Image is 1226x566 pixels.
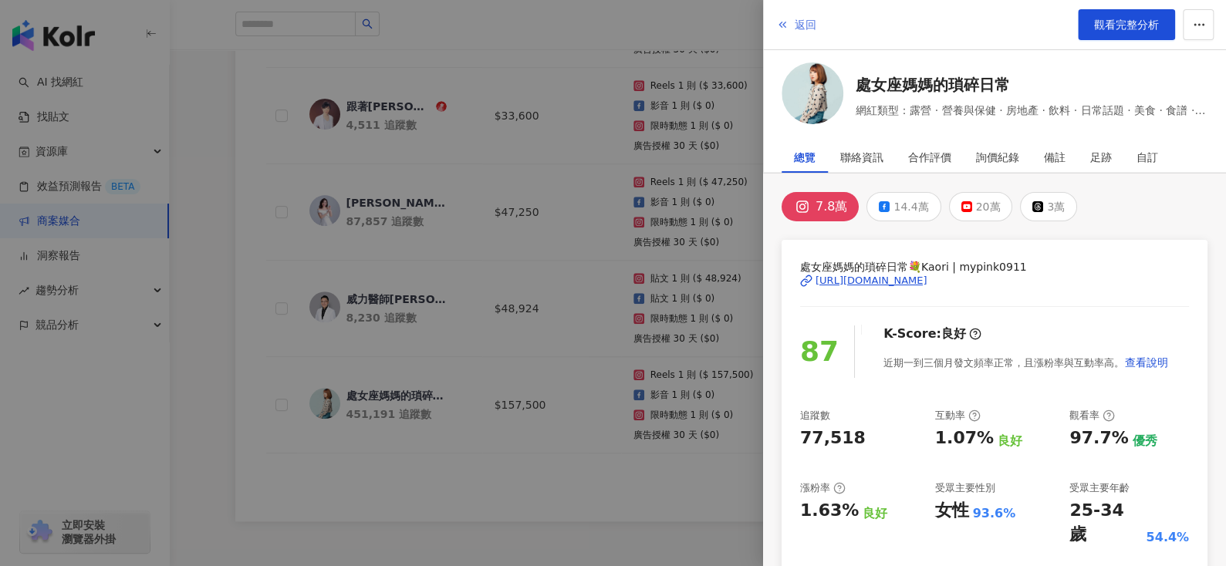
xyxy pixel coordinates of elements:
[976,142,1019,173] div: 詢價紀錄
[795,19,816,31] span: 返回
[1020,192,1077,221] button: 3萬
[1069,409,1115,423] div: 觀看率
[1136,142,1158,173] div: 自訂
[800,409,830,423] div: 追蹤數
[973,505,1016,522] div: 93.6%
[935,481,995,495] div: 受眾主要性別
[998,433,1022,450] div: 良好
[1044,142,1066,173] div: 備註
[1069,499,1142,547] div: 25-34 歲
[800,274,1189,288] a: [URL][DOMAIN_NAME]
[775,9,817,40] button: 返回
[883,347,1169,378] div: 近期一到三個月發文頻率正常，且漲粉率與互動率高。
[1146,529,1189,546] div: 54.4%
[863,505,887,522] div: 良好
[883,325,981,342] div: K-Score :
[782,62,843,130] a: KOL Avatar
[976,196,1001,217] div: 20萬
[782,192,859,221] button: 7.8萬
[866,192,941,221] button: 14.4萬
[800,481,846,495] div: 漲粉率
[856,102,1207,119] span: 網紅類型：露營 · 營養與保健 · 房地產 · 飲料 · 日常話題 · 美食 · 食譜 · 旅遊
[1069,426,1128,450] div: 97.7%
[800,426,866,450] div: 77,518
[1125,356,1168,369] span: 查看說明
[782,62,843,124] img: KOL Avatar
[816,274,927,288] div: [URL][DOMAIN_NAME]
[800,258,1189,275] span: 處女座媽媽的瑣碎日常💐Kaori | mypink0911
[949,192,1013,221] button: 20萬
[1090,142,1112,173] div: 足跡
[935,499,969,523] div: 女性
[1047,196,1065,217] div: 3萬
[1069,481,1130,495] div: 受眾主要年齡
[908,142,951,173] div: 合作評價
[1094,19,1159,31] span: 觀看完整分析
[935,426,994,450] div: 1.07%
[856,74,1207,96] a: 處女座媽媽的瑣碎日常
[800,330,839,374] div: 87
[816,196,847,217] div: 7.8萬
[800,499,859,523] div: 1.63%
[1078,9,1175,40] a: 觀看完整分析
[1124,347,1169,378] button: 查看說明
[893,196,928,217] div: 14.4萬
[1133,433,1157,450] div: 優秀
[794,142,816,173] div: 總覽
[840,142,883,173] div: 聯絡資訊
[935,409,981,423] div: 互動率
[941,325,966,342] div: 良好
